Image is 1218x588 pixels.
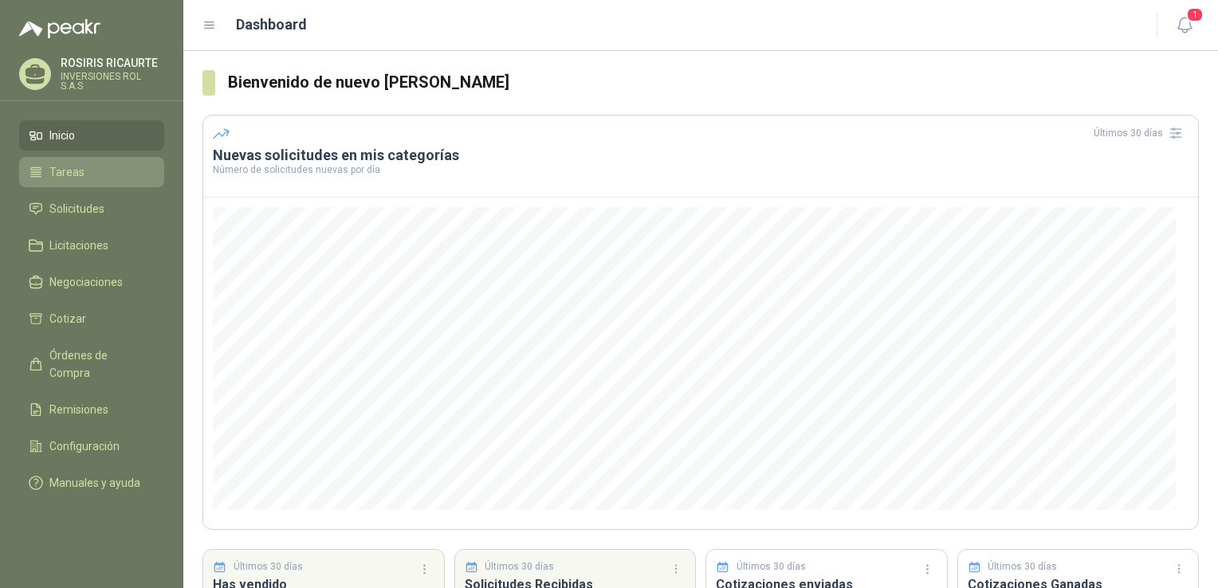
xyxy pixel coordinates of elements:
[49,200,104,218] span: Solicitudes
[1170,11,1199,40] button: 1
[61,72,164,91] p: INVERSIONES ROL S.A.S
[19,230,164,261] a: Licitaciones
[49,237,108,254] span: Licitaciones
[61,57,164,69] p: ROSIRIS RICAURTE
[49,401,108,418] span: Remisiones
[49,163,84,181] span: Tareas
[1094,120,1189,146] div: Últimos 30 días
[19,157,164,187] a: Tareas
[19,120,164,151] a: Inicio
[19,19,100,38] img: Logo peakr
[49,347,149,382] span: Órdenes de Compra
[213,146,1189,165] h3: Nuevas solicitudes en mis categorías
[49,310,86,327] span: Cotizar
[228,70,1199,95] h3: Bienvenido de nuevo [PERSON_NAME]
[49,437,120,455] span: Configuración
[19,194,164,224] a: Solicitudes
[1186,7,1204,22] span: 1
[49,127,75,144] span: Inicio
[988,559,1057,574] p: Últimos 30 días
[19,340,164,388] a: Órdenes de Compra
[49,474,140,492] span: Manuales y ayuda
[737,559,806,574] p: Últimos 30 días
[19,394,164,425] a: Remisiones
[213,165,1189,174] p: Número de solicitudes nuevas por día
[236,14,307,36] h1: Dashboard
[19,431,164,461] a: Configuración
[19,304,164,334] a: Cotizar
[19,267,164,297] a: Negociaciones
[19,468,164,498] a: Manuales y ayuda
[234,559,303,574] p: Últimos 30 días
[485,559,554,574] p: Últimos 30 días
[49,273,123,291] span: Negociaciones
